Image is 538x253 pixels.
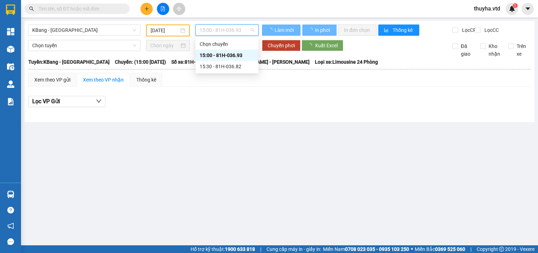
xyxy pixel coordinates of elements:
[7,191,14,198] img: warehouse-icon
[470,245,471,253] span: |
[7,98,14,105] img: solution-icon
[525,6,531,12] span: caret-down
[225,246,255,252] strong: 1900 633 818
[191,245,255,253] span: Hỗ trợ kỹ thuật:
[458,42,475,58] span: Đã giao
[216,58,310,66] span: Tài xế: [PERSON_NAME] - [PERSON_NAME]
[268,28,274,33] span: loading
[486,42,503,58] span: Kho nhận
[262,40,301,51] button: Chuyển phơi
[83,76,124,84] div: Xem theo VP nhận
[393,26,414,34] span: Thống kê
[378,24,419,36] button: bar-chartThống kê
[275,26,295,34] span: Làm mới
[177,6,181,11] span: aim
[7,223,14,229] span: notification
[29,6,34,11] span: search
[499,247,504,252] span: copyright
[7,207,14,213] span: question-circle
[171,58,211,66] span: Số xe: 81H-036.93
[514,42,531,58] span: Trên xe
[315,58,378,66] span: Loại xe: Limousine 24 Phòng
[338,24,377,36] button: In đơn chọn
[32,25,136,35] span: KBang - Sài Gòn
[260,245,261,253] span: |
[200,25,255,35] span: 15:00 - 81H-036.93
[140,3,153,15] button: plus
[482,26,500,34] span: Lọc CC
[115,58,166,66] span: Chuyến: (15:00 [DATE])
[7,28,14,35] img: dashboard-icon
[262,24,301,36] button: Làm mới
[34,76,70,84] div: Xem theo VP gửi
[7,45,14,53] img: warehouse-icon
[7,80,14,88] img: warehouse-icon
[323,245,409,253] span: Miền Nam
[509,6,515,12] img: icon-new-feature
[6,5,15,15] img: logo-vxr
[96,98,102,104] span: down
[302,24,337,36] button: In phơi
[200,40,254,48] div: Chọn chuyến
[267,245,321,253] span: Cung cấp máy in - giấy in:
[200,51,254,59] div: 15:00 - 81H-036.93
[7,63,14,70] img: warehouse-icon
[136,76,156,84] div: Thống kê
[195,38,258,50] div: Chọn chuyến
[459,26,477,34] span: Lọc CR
[160,6,165,11] span: file-add
[514,3,516,8] span: 1
[308,28,314,33] span: loading
[144,6,149,11] span: plus
[468,4,506,13] span: thuyha.vtd
[435,246,465,252] strong: 0369 525 060
[28,59,110,65] b: Tuyến: KBang - [GEOGRAPHIC_DATA]
[411,248,413,251] span: ⚪️
[7,238,14,245] span: message
[415,245,465,253] span: Miền Bắc
[32,97,60,106] span: Lọc VP Gửi
[513,3,518,8] sup: 1
[522,3,534,15] button: caret-down
[28,96,105,107] button: Lọc VP Gửi
[384,28,390,33] span: bar-chart
[173,3,185,15] button: aim
[345,246,409,252] strong: 0708 023 035 - 0935 103 250
[157,3,169,15] button: file-add
[32,40,136,51] span: Chọn tuyến
[39,5,121,13] input: Tìm tên, số ĐT hoặc mã đơn
[302,40,343,51] button: Xuất Excel
[200,63,254,70] div: 15:30 - 81H-036.82
[150,42,179,49] input: Chọn ngày
[315,26,331,34] span: In phơi
[151,27,179,34] input: 11/09/2025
